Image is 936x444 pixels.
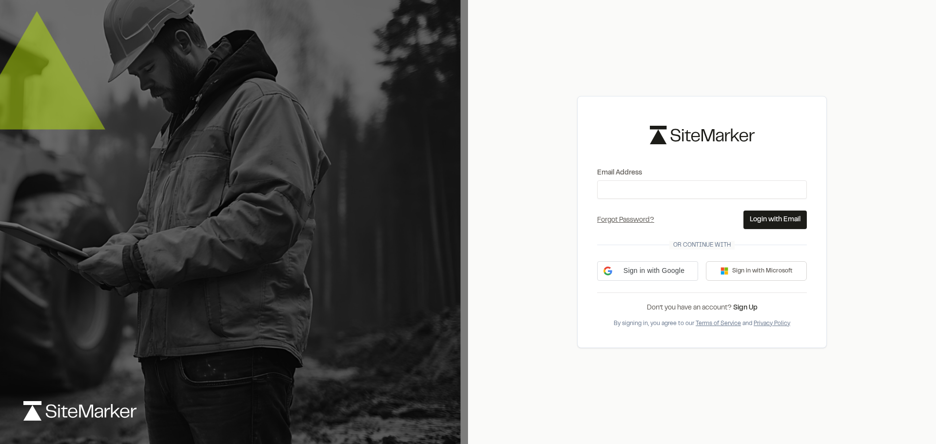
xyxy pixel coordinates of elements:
div: Don’t you have an account? [597,303,807,313]
img: logo-white-rebrand.svg [23,401,136,421]
button: Sign in with Microsoft [706,261,807,281]
img: logo-black-rebrand.svg [650,126,755,144]
span: Sign in with Google [616,266,692,276]
button: Privacy Policy [754,319,790,328]
label: Email Address [597,168,807,178]
button: Terms of Service [696,319,741,328]
div: By signing in, you agree to our and [597,319,807,328]
span: Or continue with [669,241,735,250]
a: Forgot Password? [597,217,654,223]
button: Login with Email [743,211,807,229]
div: Sign in with Google [597,261,698,281]
a: Sign Up [733,305,758,311]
